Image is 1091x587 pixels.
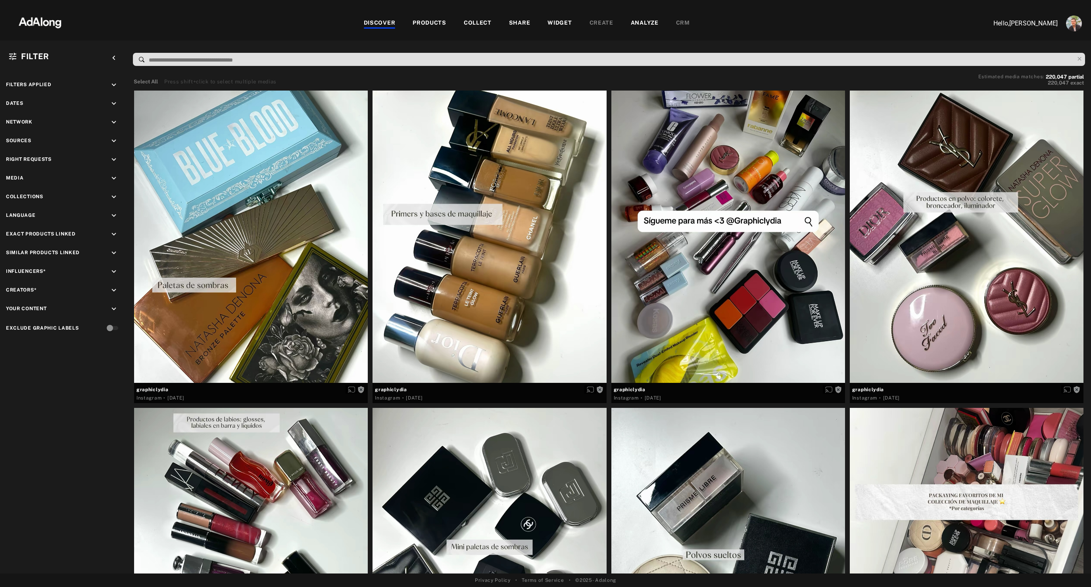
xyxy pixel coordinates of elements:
[6,82,52,87] span: Filters applied
[406,395,423,401] time: 2025-04-17T10:06:25.000Z
[614,386,843,393] span: graphiclydia
[6,194,43,199] span: Collections
[547,19,572,28] div: WIDGET
[515,577,517,584] span: •
[852,394,877,402] div: Instagram
[109,137,118,145] i: keyboard_arrow_down
[1066,15,1082,31] img: ACg8ocLjEk1irI4XXb49MzUGwa4F_C3PpCyg-3CPbiuLEZrYEA=s96-c
[134,78,158,86] button: Select All
[641,395,643,401] span: ·
[1073,386,1080,392] span: Rights not requested
[475,577,511,584] a: Privacy Policy
[346,385,357,394] button: Enable diffusion on this media
[1048,80,1069,86] span: 220,047
[590,19,613,28] div: CREATE
[883,395,900,401] time: 2025-04-17T10:06:25.000Z
[136,386,365,393] span: graphiclydia
[5,10,75,34] img: 63233d7d88ed69de3c212112c67096b6.png
[6,250,80,255] span: Similar Products Linked
[109,118,118,127] i: keyboard_arrow_down
[645,395,661,401] time: 2025-04-17T10:06:25.000Z
[509,19,530,28] div: SHARE
[109,193,118,201] i: keyboard_arrow_down
[6,268,46,274] span: Influencers*
[1046,74,1067,80] span: 220,047
[109,230,118,239] i: keyboard_arrow_down
[364,19,396,28] div: DISCOVER
[109,267,118,276] i: keyboard_arrow_down
[852,386,1081,393] span: graphiclydia
[6,306,46,311] span: Your Content
[6,231,76,237] span: Exact Products Linked
[163,395,165,401] span: ·
[109,54,118,62] i: keyboard_arrow_left
[167,395,184,401] time: 2025-04-17T10:06:25.000Z
[109,99,118,108] i: keyboard_arrow_down
[6,138,31,143] span: Sources
[464,19,492,28] div: COLLECT
[575,577,616,584] span: © 2025 - Adalong
[6,100,23,106] span: Dates
[109,249,118,257] i: keyboard_arrow_down
[136,394,161,402] div: Instagram
[1046,75,1084,79] button: 220,047partial
[21,52,49,61] span: Filter
[978,19,1058,28] p: Hello, [PERSON_NAME]
[1061,385,1073,394] button: Enable diffusion on this media
[823,385,835,394] button: Enable diffusion on this media
[835,386,842,392] span: Rights not requested
[6,156,52,162] span: Right Requests
[978,74,1044,79] span: Estimated media matches:
[6,287,36,293] span: Creators*
[614,394,639,402] div: Instagram
[522,577,564,584] a: Terms of Service
[6,212,36,218] span: Language
[6,324,79,332] div: Exclude Graphic Labels
[1064,14,1084,33] button: Account settings
[6,175,24,181] span: Media
[375,386,604,393] span: graphiclydia
[596,386,603,392] span: Rights not requested
[569,577,571,584] span: •
[584,385,596,394] button: Enable diffusion on this media
[676,19,690,28] div: CRM
[109,305,118,313] i: keyboard_arrow_down
[1051,549,1091,587] iframe: Chat Widget
[109,81,118,89] i: keyboard_arrow_down
[109,286,118,295] i: keyboard_arrow_down
[631,19,659,28] div: ANALYZE
[402,395,404,401] span: ·
[375,394,400,402] div: Instagram
[6,119,33,125] span: Network
[413,19,446,28] div: PRODUCTS
[357,386,365,392] span: Rights not requested
[978,79,1084,87] button: 220,047exact
[164,78,277,86] div: Press shift+click to select multiple medias
[879,395,881,401] span: ·
[109,155,118,164] i: keyboard_arrow_down
[109,174,118,183] i: keyboard_arrow_down
[109,211,118,220] i: keyboard_arrow_down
